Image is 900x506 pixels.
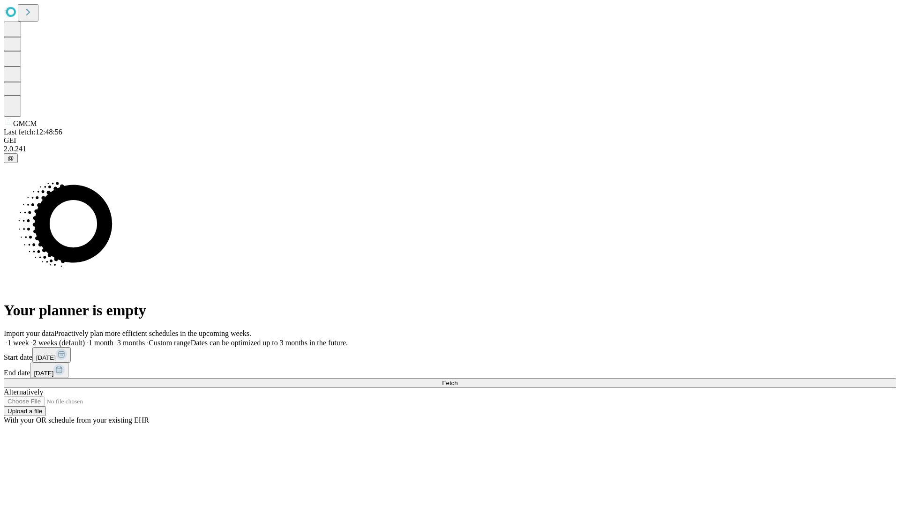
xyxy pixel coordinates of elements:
[117,339,145,347] span: 3 months
[33,339,85,347] span: 2 weeks (default)
[4,153,18,163] button: @
[4,302,896,319] h1: Your planner is empty
[4,416,149,424] span: With your OR schedule from your existing EHR
[149,339,190,347] span: Custom range
[4,378,896,388] button: Fetch
[7,339,29,347] span: 1 week
[4,363,896,378] div: End date
[4,145,896,153] div: 2.0.241
[36,354,56,361] span: [DATE]
[4,136,896,145] div: GEI
[34,370,53,377] span: [DATE]
[7,155,14,162] span: @
[191,339,348,347] span: Dates can be optimized up to 3 months in the future.
[4,388,43,396] span: Alternatively
[4,329,54,337] span: Import your data
[32,347,71,363] button: [DATE]
[442,379,457,387] span: Fetch
[4,128,62,136] span: Last fetch: 12:48:56
[54,329,251,337] span: Proactively plan more efficient schedules in the upcoming weeks.
[89,339,113,347] span: 1 month
[4,406,46,416] button: Upload a file
[4,347,896,363] div: Start date
[13,119,37,127] span: GMCM
[30,363,68,378] button: [DATE]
